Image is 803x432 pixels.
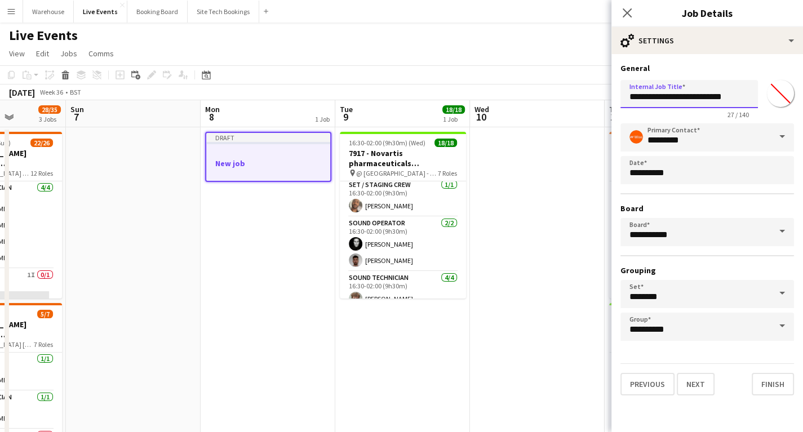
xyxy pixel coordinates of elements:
button: Live Events [74,1,127,23]
app-card-role: Sound Operator2/216:30-02:00 (9h30m)[PERSON_NAME][PERSON_NAME] [340,217,466,271]
div: BST [70,88,81,96]
h3: Board [620,203,794,213]
button: Previous [620,373,675,395]
span: 7 [69,110,84,123]
span: 11 [607,110,623,123]
app-card-role: Crew Chief1/110:00-01:00 (15h)[PERSON_NAME] [609,391,735,429]
div: Settings [611,27,803,54]
span: Week 36 [37,88,65,96]
span: 10 [473,110,489,123]
a: Comms [84,46,118,61]
app-job-card: 08:00-00:00 (16h) (Fri)7/97946 - Pensa Events @ [GEOGRAPHIC_DATA] 7946 - Pensa Events @ [GEOGRAPH... [609,132,735,299]
span: Wed [474,104,489,114]
span: 18/18 [442,105,465,114]
span: 5/7 [37,310,53,318]
span: Edit [36,48,49,59]
span: 22/26 [30,139,53,147]
app-card-role: Sound Technician4/416:30-02:00 (9h30m)[PERSON_NAME] [340,271,466,359]
span: Jobs [60,48,77,59]
button: Site Tech Bookings [188,1,259,23]
span: 8 [203,110,220,123]
div: 3 Jobs [39,115,60,123]
h3: Grouping [620,265,794,275]
button: Next [677,373,715,395]
span: 7 Roles [34,340,53,349]
span: 7 Roles [438,169,457,177]
a: View [5,46,29,61]
span: 12 Roles [30,169,53,177]
div: [DATE] [9,87,35,98]
h3: 7917 - Novartis pharmaceuticals Corporation @ [GEOGRAPHIC_DATA] [340,148,466,168]
span: Comms [88,48,114,59]
span: Thu [609,104,623,114]
span: View [9,48,25,59]
span: 18/18 [434,139,457,147]
app-job-card: 16:30-02:00 (9h30m) (Wed)18/187917 - Novartis pharmaceuticals Corporation @ [GEOGRAPHIC_DATA] @ [... [340,132,466,299]
div: 1 Job [315,115,330,123]
button: Booking Board [127,1,188,23]
app-card-role: Lighting Technician3/408:00-00:00 (16h)[PERSON_NAME][PERSON_NAME][PERSON_NAME] [609,220,735,307]
span: Tue [340,104,353,114]
app-card-role: Set / Staging Crew1/116:30-02:00 (9h30m)[PERSON_NAME] [340,179,466,217]
span: 28/35 [38,105,61,114]
span: @ [GEOGRAPHIC_DATA] - 7917 [356,169,438,177]
button: Finish [752,373,794,395]
div: Draft [206,133,330,142]
span: Mon [205,104,220,114]
button: Warehouse [23,1,74,23]
div: 1 Job [443,115,464,123]
span: 9 [338,110,353,123]
span: 16:30-02:00 (9h30m) (Wed) [349,139,425,147]
h3: New job [206,158,330,168]
app-card-role: Camera Operator1/110:00-01:00 (15h)[PERSON_NAME] [609,353,735,391]
h1: Live Events [9,27,78,44]
h3: 7920 - Food and Drink Federation @ [GEOGRAPHIC_DATA] [609,319,735,340]
span: Sun [70,104,84,114]
app-job-card: DraftNew job [205,132,331,182]
a: Jobs [56,46,82,61]
span: 27 / 140 [718,110,758,119]
h3: General [620,63,794,73]
h3: Job Details [611,6,803,20]
app-card-role: Crew Chief1/108:00-00:00 (16h)[PERSON_NAME] [609,181,735,220]
a: Edit [32,46,54,61]
h3: 7946 - Pensa Events @ [GEOGRAPHIC_DATA] [609,148,735,168]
